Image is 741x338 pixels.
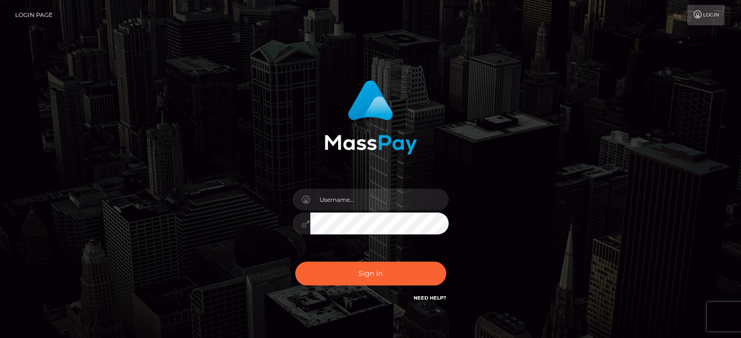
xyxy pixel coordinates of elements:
[687,5,724,25] a: Login
[324,80,417,155] img: MassPay Login
[414,295,446,301] a: Need Help?
[310,189,449,211] input: Username...
[15,5,53,25] a: Login Page
[295,262,446,285] button: Sign in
